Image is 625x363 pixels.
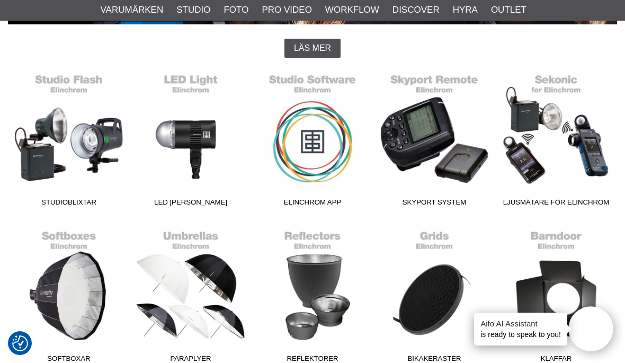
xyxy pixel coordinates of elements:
h4: Aifo AI Assistant [480,318,561,329]
a: Studio [176,3,210,17]
span: Ljusmätare för Elinchrom [495,197,617,211]
a: Workflow [325,3,379,17]
a: Foto [224,3,248,17]
span: Skyport System [373,197,495,211]
span: Studioblixtar [8,197,130,211]
span: Läs mer [294,43,331,53]
a: Pro Video [262,3,311,17]
span: LED [PERSON_NAME] [130,197,252,211]
a: Elinchrom App [252,68,373,211]
div: is ready to speak to you! [474,313,567,346]
a: LED [PERSON_NAME] [130,68,252,211]
a: Varumärken [101,3,164,17]
button: Samtyckesinställningar [12,334,28,353]
a: Outlet [491,3,526,17]
a: Studioblixtar [8,68,130,211]
a: Discover [392,3,440,17]
a: Ljusmätare för Elinchrom [495,68,617,211]
img: Revisit consent button [12,335,28,351]
a: Hyra [453,3,478,17]
span: Elinchrom App [252,197,373,211]
a: Skyport System [373,68,495,211]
